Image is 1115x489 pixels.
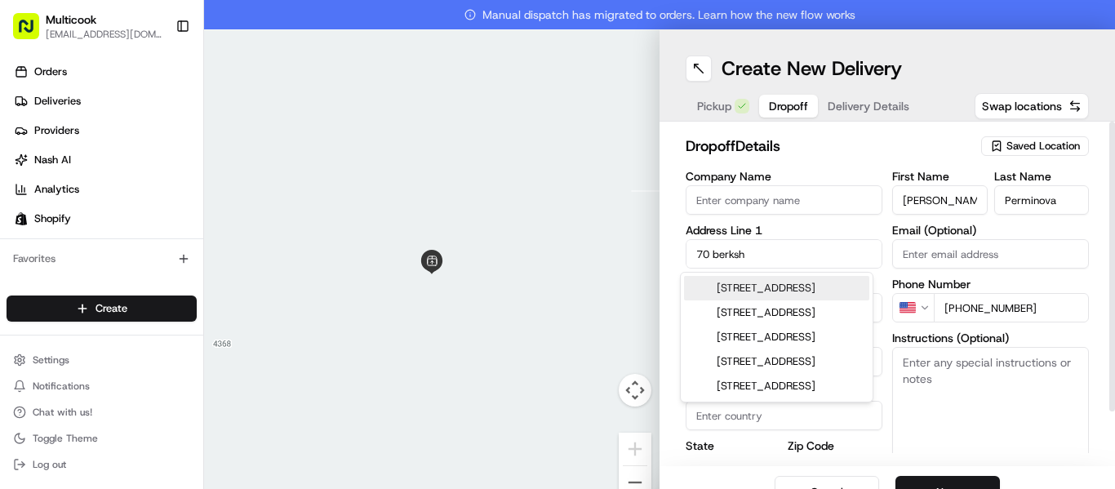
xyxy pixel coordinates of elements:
div: [STREET_ADDRESS] [684,300,869,325]
button: Create [7,296,197,322]
button: Notifications [7,375,197,398]
a: 💻API Documentation [131,358,269,388]
span: Create [96,301,127,316]
span: Nash AI [34,153,71,167]
label: Instructions (Optional) [892,332,1089,344]
span: • [177,297,183,310]
a: Nash AI [7,147,203,173]
label: Company Name [686,171,882,182]
button: Start new chat [278,161,297,180]
img: Shopify logo [15,212,28,225]
img: 1736555255976-a54dd68f-1ca7-489b-9aae-adbdc363a1c4 [33,298,46,311]
span: Settings [33,353,69,367]
div: [STREET_ADDRESS] [684,349,869,374]
span: Manual dispatch has migrated to orders. Learn how the new flow works [464,7,855,23]
span: Delivery Details [828,98,909,114]
a: Shopify [7,206,203,232]
div: Suggestions [680,272,873,402]
button: Multicook[EMAIL_ADDRESS][DOMAIN_NAME] [7,7,169,46]
button: Toggle Theme [7,427,197,450]
button: Swap locations [975,93,1089,119]
div: Start new chat [73,156,268,172]
label: Phone Number [892,278,1089,290]
p: Welcome 👋 [16,65,297,91]
input: Enter country [686,401,882,430]
span: • [177,253,183,266]
button: Chat with us! [7,401,197,424]
span: Orders [34,64,67,79]
a: Analytics [7,176,203,202]
span: Wisdom [PERSON_NAME] [51,253,174,266]
img: Nash [16,16,49,49]
a: Deliveries [7,88,203,114]
input: Enter address [686,239,882,269]
div: We're available if you need us! [73,172,224,185]
span: Providers [34,123,79,138]
button: See all [253,209,297,229]
span: Chat with us! [33,406,92,419]
div: [STREET_ADDRESS] [684,374,869,398]
button: [EMAIL_ADDRESS][DOMAIN_NAME] [46,28,162,41]
span: Deliveries [34,94,81,109]
span: Wisdom [PERSON_NAME] [51,297,174,310]
a: Providers [7,118,203,144]
span: Toggle Theme [33,432,98,445]
label: First Name [892,171,988,182]
img: Wisdom Oko [16,282,42,313]
a: 📗Knowledge Base [10,358,131,388]
button: Multicook [46,11,96,28]
a: Powered byPylon [115,367,198,380]
button: Settings [7,349,197,371]
span: Log out [33,458,66,471]
input: Enter email address [892,239,1089,269]
label: State [686,440,781,451]
span: Dropoff [769,98,808,114]
div: [STREET_ADDRESS] [684,276,869,300]
img: 8571987876998_91fb9ceb93ad5c398215_72.jpg [34,156,64,185]
span: Pickup [697,98,731,114]
img: 1736555255976-a54dd68f-1ca7-489b-9aae-adbdc363a1c4 [33,254,46,267]
button: Map camera controls [619,374,651,407]
input: Enter last name [994,185,1090,215]
div: Favorites [7,246,197,272]
a: Orders [7,59,203,85]
span: Analytics [34,182,79,197]
span: [DATE] [186,253,220,266]
span: [DATE] [186,297,220,310]
label: Last Name [994,171,1090,182]
h1: Create New Delivery [722,56,902,82]
button: Saved Location [981,135,1089,158]
label: Zip Code [788,440,883,451]
h2: dropoff Details [686,135,971,158]
img: 1736555255976-a54dd68f-1ca7-489b-9aae-adbdc363a1c4 [16,156,46,185]
span: Pylon [162,368,198,380]
div: Past conversations [16,212,109,225]
span: Shopify [34,211,71,226]
input: Enter company name [686,185,882,215]
span: Swap locations [982,98,1062,114]
label: Address Line 1 [686,224,882,236]
img: Wisdom Oko [16,238,42,269]
input: Enter phone number [934,293,1089,322]
input: Enter first name [892,185,988,215]
button: Zoom in [619,433,651,465]
span: Saved Location [1006,139,1080,153]
div: [STREET_ADDRESS] [684,325,869,349]
span: Notifications [33,380,90,393]
label: Email (Optional) [892,224,1089,236]
input: Clear [42,105,269,122]
button: Log out [7,453,197,476]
